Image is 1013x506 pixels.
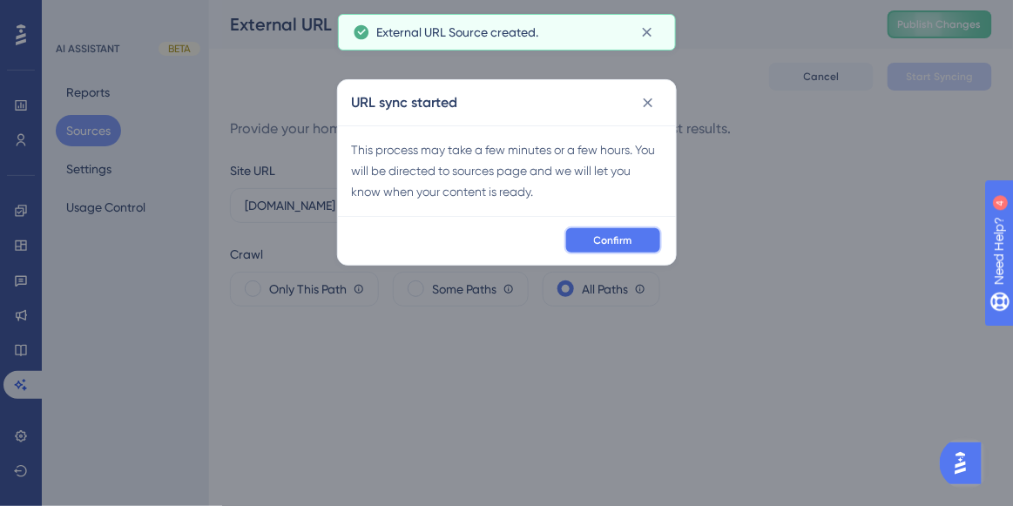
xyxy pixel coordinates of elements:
[940,437,992,489] iframe: UserGuiding AI Assistant Launcher
[121,9,126,23] div: 4
[352,92,458,113] h2: URL sync started
[377,22,539,43] span: External URL Source created.
[352,139,662,202] div: This process may take a few minutes or a few hours. You will be directed to sources page and we w...
[41,4,109,25] span: Need Help?
[594,233,632,247] span: Confirm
